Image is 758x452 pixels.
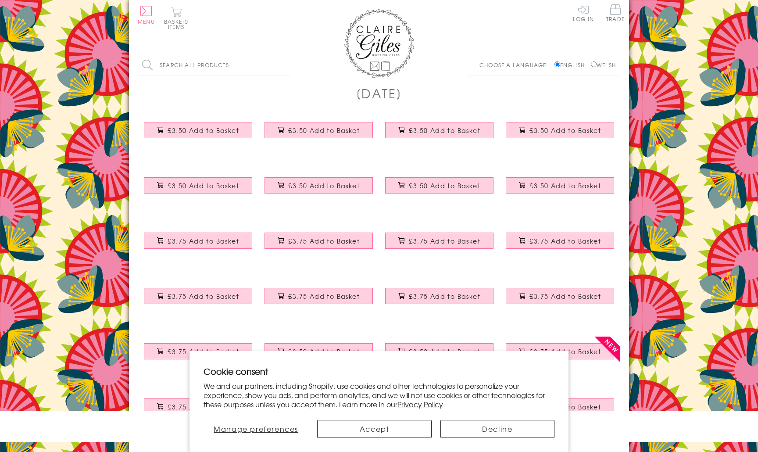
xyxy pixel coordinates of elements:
button: £3.50 Add to Basket [144,177,253,194]
span: £3.75 Add to Basket [168,402,239,411]
input: Search [282,55,291,75]
span: £3.50 Add to Basket [529,181,601,190]
span: £3.50 Add to Basket [168,181,239,190]
button: £3.50 Add to Basket [506,122,615,138]
input: Welsh [591,61,597,67]
h1: [DATE] [356,84,402,102]
a: Mother's Day Card, Best Mum, Happy Mother's Day £3.50 Add to Basket [500,171,620,208]
button: Menu [138,6,155,24]
a: Mother's Day Card, Bouquet, Happy Mother's Day, Mum, Tassel Embellished £3.75 Add to Basket [138,226,258,264]
p: We and our partners, including Shopify, use cookies and other technologies to personalize your ex... [204,381,554,409]
span: £3.50 Add to Basket [288,126,360,135]
a: Mother's Day Card, Yellow Leaf Wreath, Nanna, Embellished with a tassel £3.75 Add to Basket [258,226,379,264]
span: Trade [606,4,625,22]
a: Mother's Day Card, Lush Mam, text foiled in shiny gold £3.50 Add to Basket [379,115,500,153]
span: £3.50 Add to Basket [409,126,480,135]
button: £3.50 Add to Basket [265,177,373,194]
span: £3.75 Add to Basket [529,237,601,245]
button: £3.75 Add to Basket [144,288,253,304]
a: Mother's Day Card, Mum, You're Brilliant, Mum £3.50 Add to Basket [138,115,258,153]
a: Mother's Day Card, Fab Mum, text foiled in shiny gold £3.50 Add to Basket [258,115,379,153]
a: Mother's Day Card, Bouquet in a Vase, Embellished with a colourful tassel £3.75 Add to Basket [500,281,620,319]
a: Mother's Day Card, Pink Star heart, Granny, Embellished with a colourful tassel £3.75 Add to Basket [500,337,620,374]
input: English [554,61,560,67]
p: Choose a language: [479,61,553,69]
span: £3.50 Add to Basket [529,126,601,135]
button: £3.75 Add to Basket [144,233,253,249]
a: Mother's Day Card, Awesome Mum, text foiled in shiny gold £3.50 Add to Basket [258,171,379,208]
a: Mother's Day Card, Gold Stars, text foiled in shiny gold £3.50 Add to Basket [138,171,258,208]
button: £3.50 Add to Basket [144,122,253,138]
img: Claire Giles Greetings Cards [344,9,414,78]
span: £3.75 Add to Basket [529,292,601,301]
input: Search all products [138,55,291,75]
button: £3.50 Add to Basket [506,177,615,194]
button: £3.50 Add to Basket [385,177,494,194]
span: £3.50 Add to Basket [288,181,360,190]
a: Mother's Day Card, Floral Pattern, Embellished with colourful pompoms £3.75 Add to Basket [138,281,258,319]
a: Trade [606,4,625,23]
a: Mother's Day Card, Rainbow, Mum, Embellished with a colourful tassel £3.75 Add to Basket [138,337,258,374]
button: £3.75 Add to Basket [385,233,494,249]
button: Decline [440,420,554,438]
span: Menu [138,18,155,25]
span: £3.75 Add to Basket [168,347,239,356]
span: £3.75 Add to Basket [529,347,601,356]
button: £3.50 Add to Basket [385,343,494,359]
label: Welsh [591,61,616,69]
a: Mother's Day Card, Love you Mum, text foiled in shiny gold £3.50 Add to Basket [379,337,500,374]
label: English [554,61,589,69]
button: £3.50 Add to Basket [265,122,373,138]
button: Basket0 items [164,7,188,29]
button: £3.75 Add to Basket [506,233,615,249]
a: Mother's Day Card, Flowers, Special Mum, Embellished with colourful pompoms £3.75 Add to Basket [258,281,379,319]
span: £3.75 Add to Basket [409,237,480,245]
a: Log In [573,4,594,22]
span: £3.75 Add to Basket [288,292,360,301]
button: £3.75 Add to Basket [385,288,494,304]
a: Mother's Day Card, Best Mum, text foiled in shiny gold £3.50 Add to Basket [258,337,379,374]
button: Manage preferences [204,420,308,438]
a: Mother's Day Card, Flowers Bouquet, Embellished with a colourful tassel £3.75 Add to Basket [500,226,620,264]
button: £3.50 Add to Basket [385,122,494,138]
span: £3.75 Add to Basket [288,237,360,245]
span: £3.75 Add to Basket [409,292,480,301]
a: Mother's Day Card, Flowers & Peas, Embellished with a colourful tassel £3.75 Add to Basket [379,226,500,264]
button: £3.50 Add to Basket [265,343,373,359]
span: £3.50 Add to Basket [168,126,239,135]
a: Mother's Day Card, Bouquet, Mum with love, Embellished with colourful pompoms £3.75 Add to Basket [138,392,258,430]
button: £3.75 Add to Basket [265,288,373,304]
span: 0 items [168,18,188,31]
h2: Cookie consent [204,365,554,377]
span: £3.50 Add to Basket [409,181,480,190]
span: £3.50 Add to Basket [288,347,360,356]
a: Mother's Day Card, Floral, Lovely Grandma, Embellished with colourful pompoms £3.75 Add to Basket [379,281,500,319]
span: £3.75 Add to Basket [168,292,239,301]
a: Mother's Day Card, Mum You Rock, text foiled in shiny gold £3.50 Add to Basket [500,115,620,153]
button: £3.75 Add to Basket [144,398,253,415]
span: £3.75 Add to Basket [168,237,239,245]
button: £3.75 Add to Basket [506,288,615,304]
a: Mother's Day Card, Marvelous Mum, text foiled in shiny gold £3.50 Add to Basket [379,171,500,208]
button: Accept [317,420,431,438]
a: Privacy Policy [397,399,443,409]
button: £3.75 Add to Basket [265,233,373,249]
span: Manage preferences [214,423,298,434]
span: £3.50 Add to Basket [409,347,480,356]
button: £3.75 Add to Basket [144,343,253,359]
button: £3.75 Add to Basket [506,343,615,359]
